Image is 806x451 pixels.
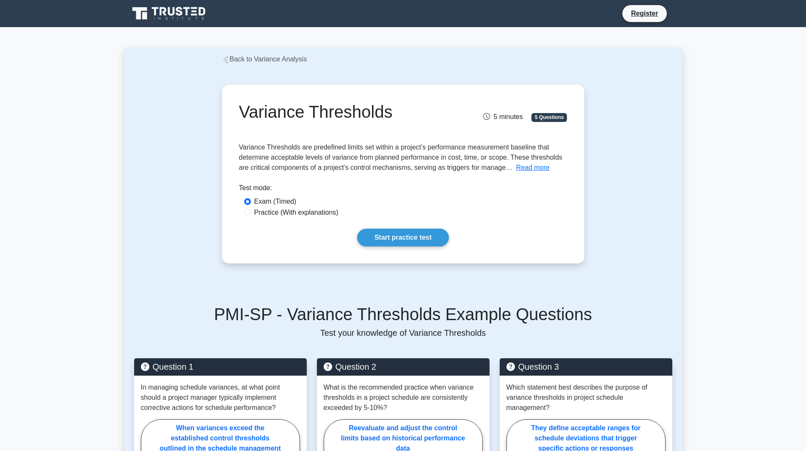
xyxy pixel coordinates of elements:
p: What is the recommended practice when variance thresholds in a project schedule are consistently ... [324,382,483,413]
h5: PMI-SP - Variance Thresholds Example Questions [134,304,672,324]
label: Practice (With explanations) [254,208,338,218]
h5: Question 1 [141,362,300,372]
h5: Question 2 [324,362,483,372]
div: Test mode: [239,183,567,196]
a: Start practice test [357,229,449,246]
p: Which statement best describes the purpose of variance thresholds in project schedule management? [506,382,666,413]
p: Test your knowledge of Variance Thresholds [134,328,672,338]
span: 5 minutes [483,113,523,120]
span: Variance Thresholds are predefined limits set within a project's performance measurement baseline... [239,144,563,171]
span: 5 Questions [531,113,567,122]
a: Back to Variance Analysis [222,55,307,63]
label: Exam (Timed) [254,196,297,207]
h5: Question 3 [506,362,666,372]
p: In managing schedule variances, at what point should a project manager typically implement correc... [141,382,300,413]
a: Register [626,8,663,19]
button: Read more [516,163,550,173]
h1: Variance Thresholds [239,102,454,122]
